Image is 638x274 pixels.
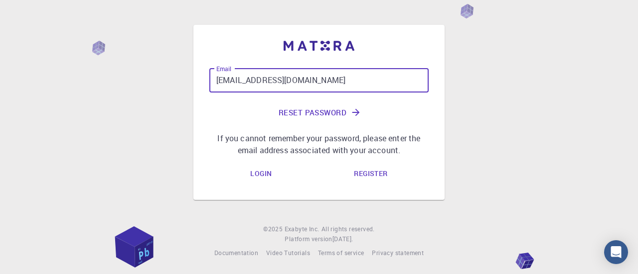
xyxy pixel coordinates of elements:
a: [DATE]. [332,234,353,244]
p: If you cannot remember your password, please enter the email address associated with your account. [209,132,429,156]
a: Documentation [214,248,258,258]
span: Exabyte Inc. [285,225,319,233]
a: Register [346,164,395,184]
a: Video Tutorials [266,248,310,258]
a: Privacy statement [372,248,424,258]
span: [DATE] . [332,235,353,243]
span: Terms of service [318,249,364,257]
button: Reset Password [209,100,429,124]
a: Login [242,164,280,184]
div: Open Intercom Messenger [604,240,628,264]
span: © 2025 [263,224,284,234]
a: Terms of service [318,248,364,258]
span: Platform version [285,234,332,244]
span: Privacy statement [372,249,424,257]
label: Email [216,65,232,73]
span: All rights reserved. [321,224,375,234]
a: Exabyte Inc. [285,224,319,234]
span: Documentation [214,249,258,257]
span: Video Tutorials [266,249,310,257]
